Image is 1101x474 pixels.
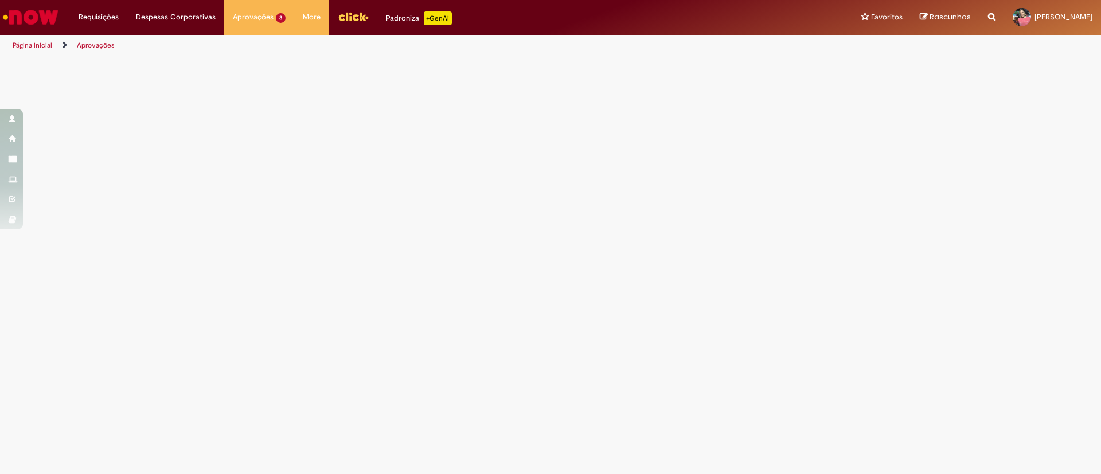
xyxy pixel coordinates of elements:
[233,11,274,23] span: Aprovações
[77,41,115,50] a: Aprovações
[1034,12,1092,22] span: [PERSON_NAME]
[276,13,286,23] span: 3
[338,8,369,25] img: click_logo_yellow_360x200.png
[930,11,971,22] span: Rascunhos
[13,41,52,50] a: Página inicial
[79,11,119,23] span: Requisições
[386,11,452,25] div: Padroniza
[303,11,321,23] span: More
[136,11,216,23] span: Despesas Corporativas
[9,35,725,56] ul: Trilhas de página
[1,6,60,29] img: ServiceNow
[871,11,903,23] span: Favoritos
[920,12,971,23] a: Rascunhos
[424,11,452,25] p: +GenAi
